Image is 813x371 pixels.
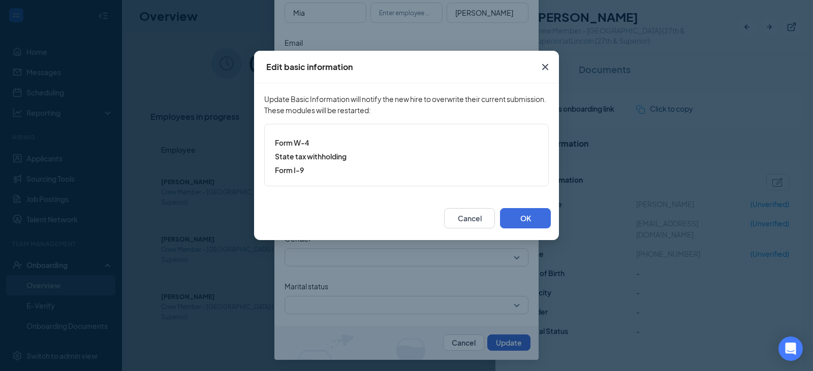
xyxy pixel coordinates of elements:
[539,61,551,73] svg: Cross
[531,51,559,83] button: Close
[778,336,803,361] div: Open Intercom Messenger
[266,61,353,73] div: Edit basic information
[500,208,551,228] button: OK
[275,164,538,176] span: Form I-9
[264,93,549,116] span: Update Basic Information will notify the new hire to overwrite their current submission. These mo...
[444,208,495,228] button: Cancel
[275,137,538,148] span: Form W-4
[275,151,538,162] span: State tax withholding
